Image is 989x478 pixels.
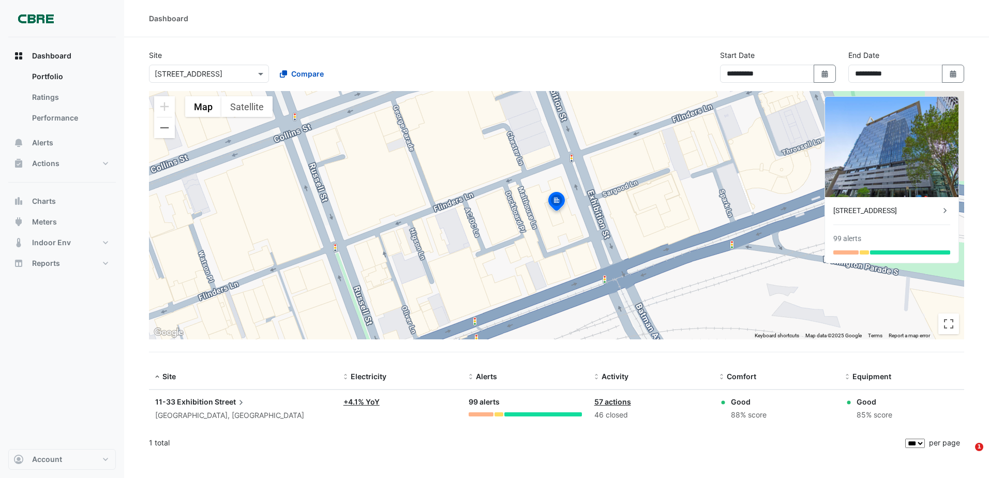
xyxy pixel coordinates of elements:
[731,409,767,421] div: 88% score
[975,443,983,451] span: 1
[852,372,891,381] span: Equipment
[857,396,892,407] div: Good
[215,396,246,408] span: Street
[343,397,380,406] a: +4.1% YoY
[13,237,24,248] app-icon: Indoor Env
[720,50,755,61] label: Start Date
[149,50,162,61] label: Site
[13,196,24,206] app-icon: Charts
[469,396,581,408] div: 99 alerts
[949,69,958,78] fa-icon: Select Date
[291,68,324,79] span: Compare
[8,212,116,232] button: Meters
[24,66,116,87] a: Portfolio
[155,397,213,406] span: 11-33 Exhibition
[929,438,960,447] span: per page
[857,409,892,421] div: 85% score
[938,313,959,334] button: Toggle fullscreen view
[13,51,24,61] app-icon: Dashboard
[149,13,188,24] div: Dashboard
[32,138,53,148] span: Alerts
[594,409,707,421] div: 46 closed
[32,51,71,61] span: Dashboard
[545,190,568,215] img: site-pin-selected.svg
[152,326,186,339] a: Open this area in Google Maps (opens a new window)
[162,372,176,381] span: Site
[13,158,24,169] app-icon: Actions
[8,46,116,66] button: Dashboard
[13,217,24,227] app-icon: Meters
[727,372,756,381] span: Comfort
[848,50,879,61] label: End Date
[8,66,116,132] div: Dashboard
[185,96,221,117] button: Show street map
[152,326,186,339] img: Google
[833,205,940,216] div: [STREET_ADDRESS]
[833,233,861,244] div: 99 alerts
[8,153,116,174] button: Actions
[820,69,830,78] fa-icon: Select Date
[825,97,958,197] img: 11-33 Exhibition Street
[755,332,799,339] button: Keyboard shortcuts
[154,117,175,138] button: Zoom out
[13,258,24,268] app-icon: Reports
[24,108,116,128] a: Performance
[155,410,331,422] div: [GEOGRAPHIC_DATA], [GEOGRAPHIC_DATA]
[273,65,331,83] button: Compare
[32,237,71,248] span: Indoor Env
[32,196,56,206] span: Charts
[731,396,767,407] div: Good
[8,449,116,470] button: Account
[8,132,116,153] button: Alerts
[602,372,628,381] span: Activity
[889,333,930,338] a: Report a map error
[8,232,116,253] button: Indoor Env
[154,96,175,117] button: Zoom in
[13,138,24,148] app-icon: Alerts
[24,87,116,108] a: Ratings
[12,8,59,29] img: Company Logo
[954,443,979,468] iframe: Intercom live chat
[32,158,59,169] span: Actions
[149,430,903,456] div: 1 total
[32,217,57,227] span: Meters
[32,454,62,465] span: Account
[868,333,882,338] a: Terms (opens in new tab)
[351,372,386,381] span: Electricity
[221,96,273,117] button: Show satellite imagery
[8,253,116,274] button: Reports
[8,191,116,212] button: Charts
[805,333,862,338] span: Map data ©2025 Google
[476,372,497,381] span: Alerts
[32,258,60,268] span: Reports
[594,397,631,406] a: 57 actions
